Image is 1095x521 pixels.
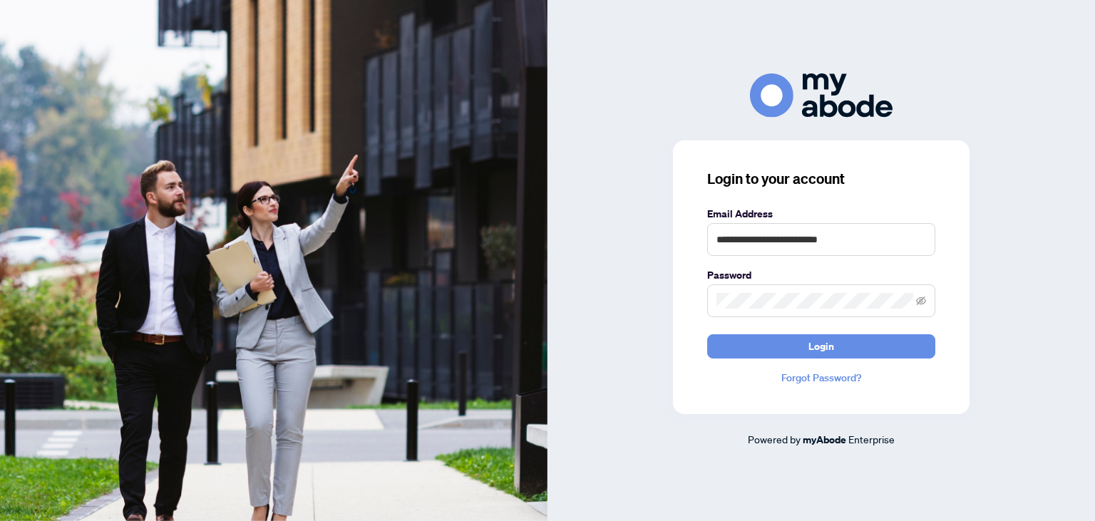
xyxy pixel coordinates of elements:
span: eye-invisible [916,296,926,306]
span: Login [808,335,834,358]
span: Powered by [748,433,801,445]
a: Forgot Password? [707,370,935,386]
label: Email Address [707,206,935,222]
button: Login [707,334,935,358]
label: Password [707,267,935,283]
a: myAbode [803,432,846,448]
span: Enterprise [848,433,895,445]
h3: Login to your account [707,169,935,189]
img: ma-logo [750,73,893,117]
